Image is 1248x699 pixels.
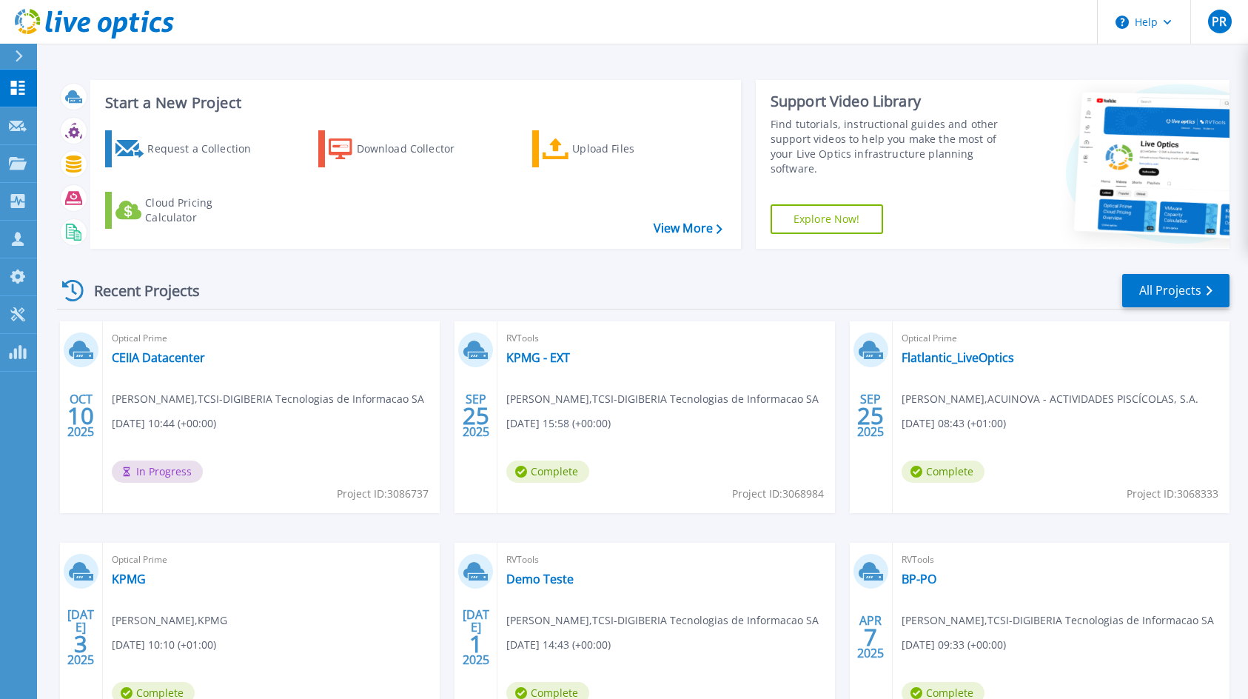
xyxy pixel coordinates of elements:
div: Support Video Library [771,92,1010,111]
a: Flatlantic_LiveOptics [902,350,1014,365]
div: Upload Files [572,134,691,164]
a: Download Collector [318,130,483,167]
a: BP-PO [902,572,936,586]
span: [PERSON_NAME] , TCSI-DIGIBERIA Tecnologias de Informacao SA [112,391,424,407]
a: KPMG [112,572,146,586]
span: Complete [506,461,589,483]
span: PR [1212,16,1227,27]
div: Request a Collection [147,134,266,164]
span: Complete [902,461,984,483]
div: Recent Projects [57,272,220,309]
span: 10 [67,409,94,422]
span: [DATE] 10:10 (+01:00) [112,637,216,653]
span: [PERSON_NAME] , TCSI-DIGIBERIA Tecnologias de Informacao SA [506,612,819,629]
span: [PERSON_NAME] , TCSI-DIGIBERIA Tecnologias de Informacao SA [902,612,1214,629]
h3: Start a New Project [105,95,722,111]
span: Optical Prime [112,330,431,347]
a: Explore Now! [771,204,883,234]
div: APR 2025 [856,610,885,664]
span: [DATE] 15:58 (+00:00) [506,415,611,432]
a: CEIIA Datacenter [112,350,205,365]
span: [PERSON_NAME] , TCSI-DIGIBERIA Tecnologias de Informacao SA [506,391,819,407]
a: Cloud Pricing Calculator [105,192,270,229]
span: RVTools [506,552,825,568]
span: 3 [74,638,87,650]
div: [DATE] 2025 [462,610,490,664]
div: Find tutorials, instructional guides and other support videos to help you make the most of your L... [771,117,1010,176]
span: 7 [864,631,877,643]
span: [DATE] 09:33 (+00:00) [902,637,1006,653]
div: Cloud Pricing Calculator [145,195,264,225]
span: [PERSON_NAME] , ACUINOVA - ACTIVIDADES PISCÍCOLAS, S.A. [902,391,1198,407]
a: KPMG - EXT [506,350,570,365]
a: Upload Files [532,130,697,167]
span: [DATE] 08:43 (+01:00) [902,415,1006,432]
span: Project ID: 3068984 [732,486,824,502]
a: Request a Collection [105,130,270,167]
span: [DATE] 14:43 (+00:00) [506,637,611,653]
span: 25 [857,409,884,422]
span: 25 [463,409,489,422]
span: [DATE] 10:44 (+00:00) [112,415,216,432]
a: Demo Teste [506,572,574,586]
div: Download Collector [357,134,475,164]
span: Optical Prime [902,330,1221,347]
div: [DATE] 2025 [67,610,95,664]
a: All Projects [1122,274,1229,307]
div: SEP 2025 [856,389,885,443]
span: Optical Prime [112,552,431,568]
div: SEP 2025 [462,389,490,443]
span: RVTools [506,330,825,347]
a: View More [654,221,722,235]
span: [PERSON_NAME] , KPMG [112,612,227,629]
div: OCT 2025 [67,389,95,443]
span: RVTools [902,552,1221,568]
span: Project ID: 3086737 [337,486,429,502]
span: In Progress [112,461,203,483]
span: 1 [469,638,483,650]
span: Project ID: 3068333 [1127,486,1218,502]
